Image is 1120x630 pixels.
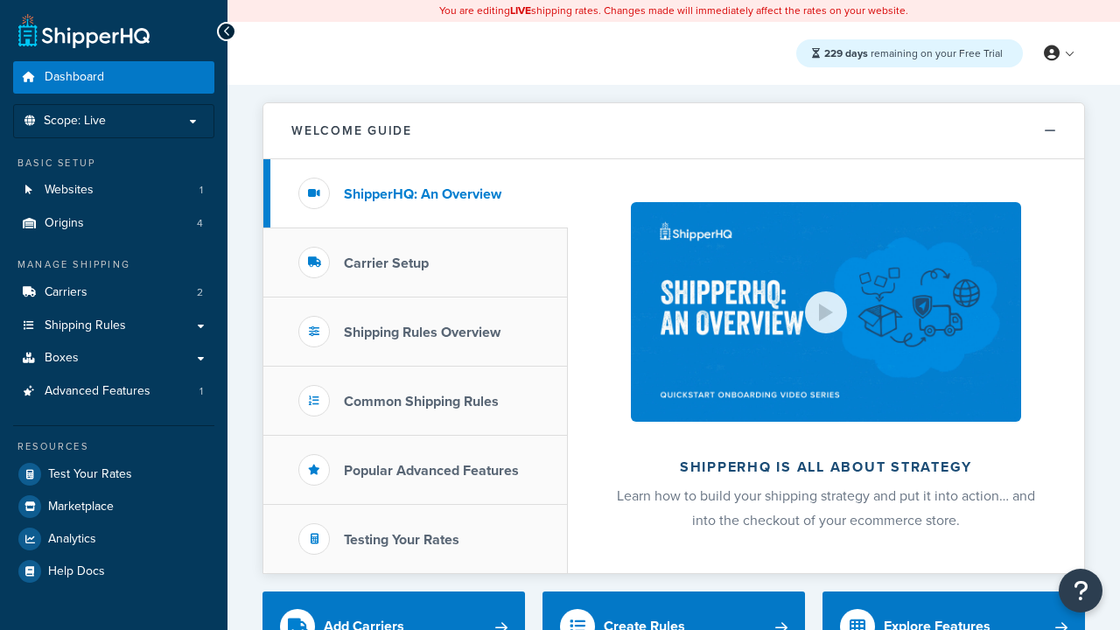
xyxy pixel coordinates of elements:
[13,491,214,522] a: Marketplace
[510,3,531,18] b: LIVE
[197,216,203,231] span: 4
[13,342,214,374] a: Boxes
[45,318,126,333] span: Shipping Rules
[45,70,104,85] span: Dashboard
[44,114,106,129] span: Scope: Live
[13,276,214,309] li: Carriers
[13,276,214,309] a: Carriers2
[48,467,132,482] span: Test Your Rates
[45,351,79,366] span: Boxes
[48,500,114,514] span: Marketplace
[13,375,214,408] a: Advanced Features1
[199,183,203,198] span: 1
[45,216,84,231] span: Origins
[344,255,429,271] h3: Carrier Setup
[45,285,87,300] span: Carriers
[13,310,214,342] a: Shipping Rules
[13,439,214,454] div: Resources
[291,124,412,137] h2: Welcome Guide
[344,532,459,548] h3: Testing Your Rates
[45,183,94,198] span: Websites
[13,257,214,272] div: Manage Shipping
[197,285,203,300] span: 2
[13,174,214,206] li: Websites
[45,384,150,399] span: Advanced Features
[13,207,214,240] a: Origins4
[344,186,501,202] h3: ShipperHQ: An Overview
[13,207,214,240] li: Origins
[13,458,214,490] a: Test Your Rates
[1059,569,1102,612] button: Open Resource Center
[13,523,214,555] a: Analytics
[13,61,214,94] a: Dashboard
[824,45,868,61] strong: 229 days
[614,459,1038,475] h2: ShipperHQ is all about strategy
[263,103,1084,159] button: Welcome Guide
[199,384,203,399] span: 1
[617,486,1035,530] span: Learn how to build your shipping strategy and put it into action… and into the checkout of your e...
[48,532,96,547] span: Analytics
[631,202,1021,422] img: ShipperHQ is all about strategy
[824,45,1003,61] span: remaining on your Free Trial
[344,325,500,340] h3: Shipping Rules Overview
[344,394,499,409] h3: Common Shipping Rules
[13,375,214,408] li: Advanced Features
[344,463,519,479] h3: Popular Advanced Features
[13,556,214,587] a: Help Docs
[13,174,214,206] a: Websites1
[48,564,105,579] span: Help Docs
[13,156,214,171] div: Basic Setup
